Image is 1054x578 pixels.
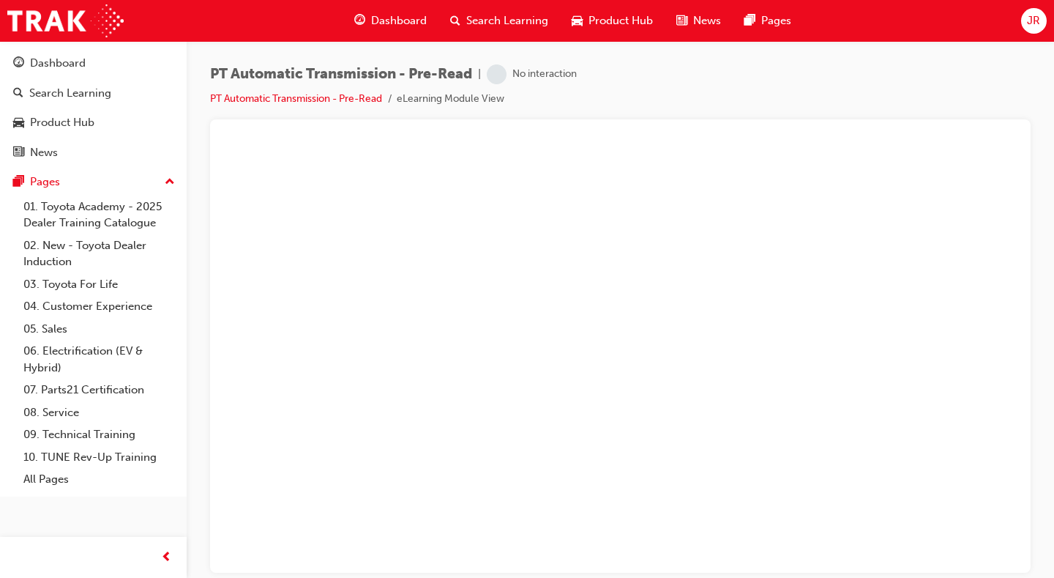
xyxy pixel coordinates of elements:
[30,55,86,72] div: Dashboard
[676,12,687,30] span: news-icon
[6,80,181,107] a: Search Learning
[13,116,24,130] span: car-icon
[18,318,181,341] a: 05. Sales
[165,173,175,192] span: up-icon
[6,168,181,196] button: Pages
[438,6,560,36] a: search-iconSearch Learning
[6,109,181,136] a: Product Hub
[6,47,181,168] button: DashboardSearch LearningProduct HubNews
[29,85,111,102] div: Search Learning
[6,50,181,77] a: Dashboard
[761,12,791,29] span: Pages
[512,67,577,81] div: No interaction
[572,12,583,30] span: car-icon
[18,340,181,379] a: 06. Electrification (EV & Hybrid)
[18,446,181,469] a: 10. TUNE Rev-Up Training
[13,57,24,70] span: guage-icon
[7,4,124,37] img: Trak
[210,66,472,83] span: PT Automatic Transmission - Pre-Read
[13,176,24,189] span: pages-icon
[210,92,382,105] a: PT Automatic Transmission - Pre-Read
[744,12,755,30] span: pages-icon
[30,174,60,190] div: Pages
[18,273,181,296] a: 03. Toyota For Life
[588,12,653,29] span: Product Hub
[161,549,172,567] span: prev-icon
[18,295,181,318] a: 04. Customer Experience
[693,12,721,29] span: News
[560,6,665,36] a: car-iconProduct Hub
[466,12,548,29] span: Search Learning
[18,234,181,273] a: 02. New - Toyota Dealer Induction
[6,139,181,166] a: News
[397,91,504,108] li: eLearning Module View
[30,114,94,131] div: Product Hub
[18,468,181,491] a: All Pages
[13,87,23,100] span: search-icon
[665,6,733,36] a: news-iconNews
[30,144,58,161] div: News
[18,401,181,424] a: 08. Service
[1027,12,1040,29] span: JR
[371,12,427,29] span: Dashboard
[18,379,181,401] a: 07. Parts21 Certification
[487,64,507,84] span: learningRecordVerb_NONE-icon
[343,6,438,36] a: guage-iconDashboard
[18,196,181,234] a: 01. Toyota Academy - 2025 Dealer Training Catalogue
[13,147,24,160] span: news-icon
[733,6,803,36] a: pages-iconPages
[450,12,460,30] span: search-icon
[1021,8,1047,34] button: JR
[478,66,481,83] span: |
[18,423,181,446] a: 09. Technical Training
[354,12,365,30] span: guage-icon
